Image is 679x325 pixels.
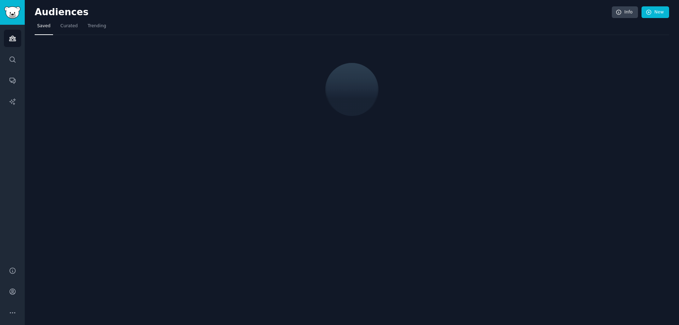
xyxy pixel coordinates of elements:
[4,6,21,19] img: GummySearch logo
[35,7,612,18] h2: Audiences
[642,6,669,18] a: New
[35,21,53,35] a: Saved
[37,23,51,29] span: Saved
[88,23,106,29] span: Trending
[58,21,80,35] a: Curated
[60,23,78,29] span: Curated
[85,21,109,35] a: Trending
[612,6,638,18] a: Info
